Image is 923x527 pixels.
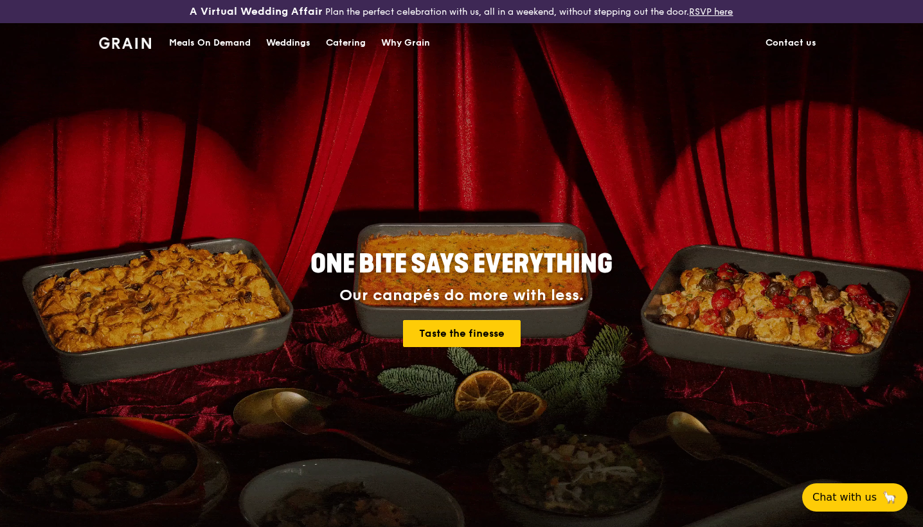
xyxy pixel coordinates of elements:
[381,24,430,62] div: Why Grain
[326,24,366,62] div: Catering
[310,249,613,280] span: ONE BITE SAYS EVERYTHING
[403,320,521,347] a: Taste the finesse
[258,24,318,62] a: Weddings
[190,5,323,18] h3: A Virtual Wedding Affair
[318,24,373,62] a: Catering
[373,24,438,62] a: Why Grain
[812,490,877,505] span: Chat with us
[758,24,824,62] a: Contact us
[230,287,693,305] div: Our canapés do more with less.
[802,483,908,512] button: Chat with us🦙
[99,22,151,61] a: GrainGrain
[266,24,310,62] div: Weddings
[882,490,897,505] span: 🦙
[154,5,769,18] div: Plan the perfect celebration with us, all in a weekend, without stepping out the door.
[689,6,733,17] a: RSVP here
[169,24,251,62] div: Meals On Demand
[99,37,151,49] img: Grain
